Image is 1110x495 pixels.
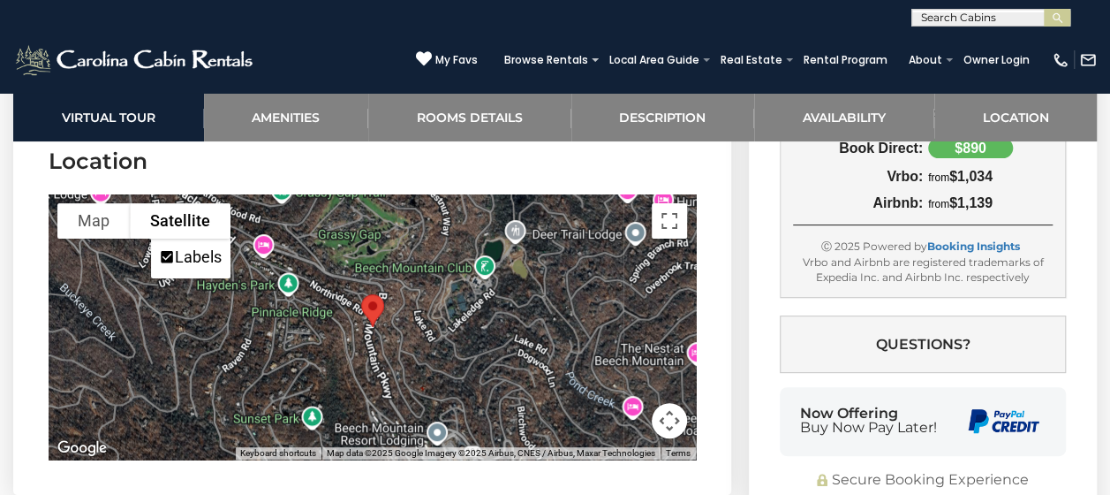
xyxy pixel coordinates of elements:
[435,52,478,68] span: My Favs
[57,203,130,239] button: Show street map
[354,287,391,334] div: Round House
[571,93,755,141] a: Description
[928,198,949,210] span: from
[495,48,597,72] a: Browse Rentals
[666,448,691,458] a: Terms
[13,93,204,141] a: Virtual Tour
[780,470,1066,491] div: Secure Booking Experience
[793,254,1053,284] div: Vrbo and Airbnb are registered trademarks of Expedia Inc. and Airbnb Inc. respectively
[130,203,230,239] button: Show satellite imagery
[204,93,369,141] a: Amenities
[923,169,1053,185] div: $1,034
[928,171,949,184] span: from
[153,240,229,277] li: Labels
[416,50,478,69] a: My Favs
[955,48,1038,72] a: Owner Login
[927,240,1020,253] a: Booking Insights
[712,48,791,72] a: Real Estate
[928,138,1013,158] div: $890
[53,437,111,460] a: Open this area in Google Maps (opens a new window)
[1052,51,1069,69] img: phone-regular-white.png
[600,48,708,72] a: Local Area Guide
[793,141,923,156] div: Book Direct:
[780,316,1066,373] button: Questions?
[793,169,923,185] div: Vrbo:
[240,447,316,460] button: Keyboard shortcuts
[652,403,687,438] button: Map camera controls
[754,93,934,141] a: Availability
[793,239,1053,254] div: Ⓒ 2025 Powered by
[53,437,111,460] img: Google
[1079,51,1097,69] img: mail-regular-white.png
[151,239,230,278] ul: Show satellite imagery
[13,42,258,78] img: White-1-2.png
[652,203,687,239] button: Toggle fullscreen view
[175,247,222,266] label: Labels
[327,448,655,458] span: Map data ©2025 Google Imagery ©2025 Airbus, CNES / Airbus, Maxar Technologies
[800,421,937,435] span: Buy Now Pay Later!
[368,93,571,141] a: Rooms Details
[795,48,896,72] a: Rental Program
[923,195,1053,211] div: $1,139
[49,146,696,177] h3: Location
[934,93,1098,141] a: Location
[900,48,951,72] a: About
[793,195,923,211] div: Airbnb:
[800,407,937,435] div: Now Offering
